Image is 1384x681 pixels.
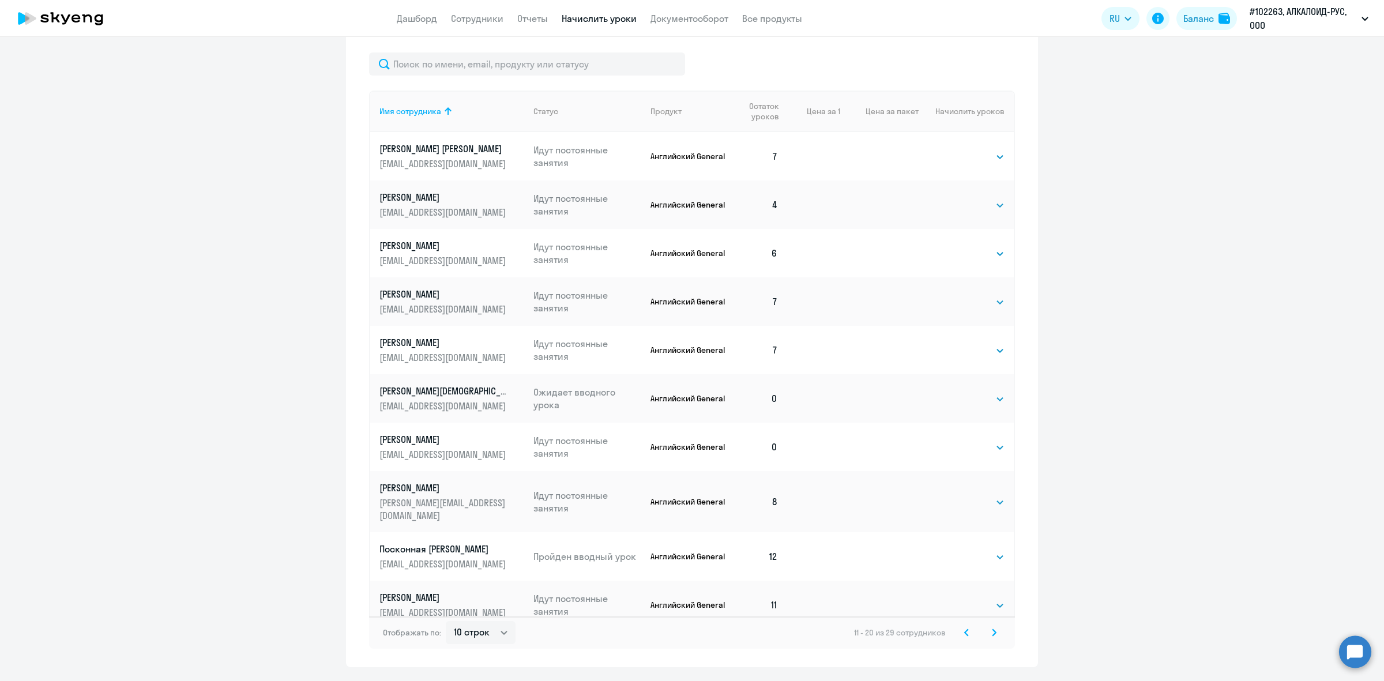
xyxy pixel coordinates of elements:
td: 0 [728,423,787,471]
p: Английский General [650,551,728,562]
p: Английский General [650,151,728,161]
p: [EMAIL_ADDRESS][DOMAIN_NAME] [379,448,509,461]
p: Идут постоянные занятия [533,434,642,460]
p: [EMAIL_ADDRESS][DOMAIN_NAME] [379,558,509,570]
button: RU [1101,7,1139,30]
div: Имя сотрудника [379,106,524,116]
p: [PERSON_NAME] [379,239,509,252]
p: Английский General [650,600,728,610]
div: Баланс [1183,12,1214,25]
p: Идут постоянные занятия [533,337,642,363]
a: [PERSON_NAME][DEMOGRAPHIC_DATA][EMAIL_ADDRESS][DOMAIN_NAME] [379,385,524,412]
a: [PERSON_NAME][EMAIL_ADDRESS][DOMAIN_NAME] [379,336,524,364]
a: Документооборот [650,13,728,24]
p: Идут постоянные занятия [533,592,642,618]
th: Цена за 1 [787,91,840,132]
img: balance [1218,13,1230,24]
p: Идут постоянные занятия [533,289,642,314]
button: #102263, АЛКАЛОИД-РУС, ООО [1244,5,1374,32]
p: [PERSON_NAME] [PERSON_NAME] [379,142,509,155]
p: #102263, АЛКАЛОИД-РУС, ООО [1250,5,1357,32]
td: 8 [728,471,787,532]
td: 6 [728,229,787,277]
p: [PERSON_NAME] [379,336,509,349]
span: Остаток уроков [738,101,778,122]
div: Статус [533,106,558,116]
p: Английский General [650,345,728,355]
p: Английский General [650,248,728,258]
p: Ожидает вводного урока [533,386,642,411]
p: Идут постоянные занятия [533,489,642,514]
p: [PERSON_NAME][EMAIL_ADDRESS][DOMAIN_NAME] [379,496,509,522]
span: 11 - 20 из 29 сотрудников [854,627,946,638]
a: Посконная [PERSON_NAME][EMAIL_ADDRESS][DOMAIN_NAME] [379,543,524,570]
a: Сотрудники [451,13,503,24]
p: [EMAIL_ADDRESS][DOMAIN_NAME] [379,254,509,267]
td: 7 [728,277,787,326]
div: Остаток уроков [738,101,787,122]
p: Английский General [650,496,728,507]
a: [PERSON_NAME] [PERSON_NAME][EMAIL_ADDRESS][DOMAIN_NAME] [379,142,524,170]
p: Идут постоянные занятия [533,192,642,217]
td: 7 [728,326,787,374]
input: Поиск по имени, email, продукту или статусу [369,52,685,76]
p: [PERSON_NAME] [379,433,509,446]
p: Посконная [PERSON_NAME] [379,543,509,555]
a: Все продукты [742,13,802,24]
span: Отображать по: [383,627,441,638]
td: 12 [728,532,787,581]
a: [PERSON_NAME][EMAIL_ADDRESS][DOMAIN_NAME] [379,433,524,461]
a: Начислить уроки [562,13,637,24]
a: Отчеты [517,13,548,24]
div: Продукт [650,106,728,116]
a: [PERSON_NAME][EMAIL_ADDRESS][DOMAIN_NAME] [379,191,524,219]
div: Имя сотрудника [379,106,441,116]
p: Английский General [650,442,728,452]
p: [EMAIL_ADDRESS][DOMAIN_NAME] [379,606,509,619]
p: Идут постоянные занятия [533,144,642,169]
p: [PERSON_NAME] [379,481,509,494]
p: Английский General [650,200,728,210]
p: [PERSON_NAME] [379,591,509,604]
p: Пройден вводный урок [533,550,642,563]
td: 7 [728,132,787,180]
p: [EMAIL_ADDRESS][DOMAIN_NAME] [379,303,509,315]
a: [PERSON_NAME][EMAIL_ADDRESS][DOMAIN_NAME] [379,591,524,619]
p: [EMAIL_ADDRESS][DOMAIN_NAME] [379,206,509,219]
a: Дашборд [397,13,437,24]
p: [PERSON_NAME][DEMOGRAPHIC_DATA] [379,385,509,397]
p: Идут постоянные занятия [533,240,642,266]
th: Начислить уроков [919,91,1014,132]
td: 4 [728,180,787,229]
td: 0 [728,374,787,423]
a: [PERSON_NAME][EMAIL_ADDRESS][DOMAIN_NAME] [379,239,524,267]
p: Английский General [650,296,728,307]
p: [EMAIL_ADDRESS][DOMAIN_NAME] [379,400,509,412]
p: [EMAIL_ADDRESS][DOMAIN_NAME] [379,157,509,170]
p: [PERSON_NAME] [379,191,509,204]
button: Балансbalance [1176,7,1237,30]
a: [PERSON_NAME][EMAIL_ADDRESS][DOMAIN_NAME] [379,288,524,315]
span: RU [1110,12,1120,25]
p: Английский General [650,393,728,404]
div: Продукт [650,106,682,116]
th: Цена за пакет [840,91,919,132]
a: [PERSON_NAME][PERSON_NAME][EMAIL_ADDRESS][DOMAIN_NAME] [379,481,524,522]
div: Статус [533,106,642,116]
td: 11 [728,581,787,629]
p: [EMAIL_ADDRESS][DOMAIN_NAME] [379,351,509,364]
p: [PERSON_NAME] [379,288,509,300]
